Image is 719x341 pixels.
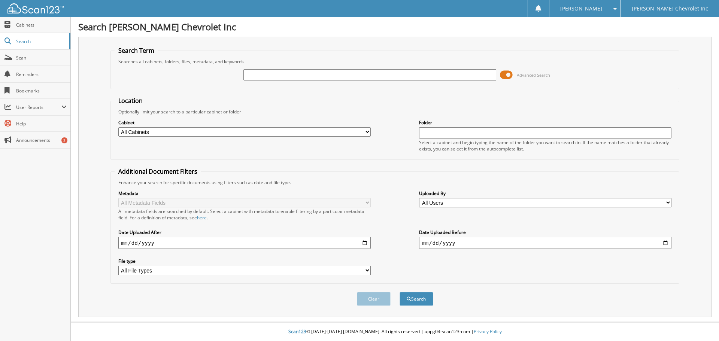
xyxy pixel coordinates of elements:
label: File type [118,258,371,264]
label: Date Uploaded After [118,229,371,235]
div: Select a cabinet and begin typing the name of the folder you want to search in. If the name match... [419,139,671,152]
input: start [118,237,371,249]
div: 3 [61,137,67,143]
span: User Reports [16,104,61,110]
div: Enhance your search for specific documents using filters such as date and file type. [115,179,676,186]
a: Privacy Policy [474,328,502,335]
span: Bookmarks [16,88,67,94]
legend: Location [115,97,146,105]
img: scan123-logo-white.svg [7,3,64,13]
span: Scan [16,55,67,61]
span: Reminders [16,71,67,77]
a: here [197,214,207,221]
span: [PERSON_NAME] Chevrolet Inc [632,6,708,11]
input: end [419,237,671,249]
h1: Search [PERSON_NAME] Chevrolet Inc [78,21,712,33]
div: © [DATE]-[DATE] [DOMAIN_NAME]. All rights reserved | appg04-scan123-com | [71,323,719,341]
span: Scan123 [288,328,306,335]
label: Folder [419,119,671,126]
button: Search [400,292,433,306]
span: [PERSON_NAME] [560,6,602,11]
label: Uploaded By [419,190,671,197]
div: Optionally limit your search to a particular cabinet or folder [115,109,676,115]
span: Search [16,38,66,45]
div: Searches all cabinets, folders, files, metadata, and keywords [115,58,676,65]
span: Advanced Search [517,72,550,78]
span: Announcements [16,137,67,143]
label: Cabinet [118,119,371,126]
div: All metadata fields are searched by default. Select a cabinet with metadata to enable filtering b... [118,208,371,221]
button: Clear [357,292,391,306]
label: Metadata [118,190,371,197]
span: Help [16,121,67,127]
span: Cabinets [16,22,67,28]
label: Date Uploaded Before [419,229,671,235]
legend: Additional Document Filters [115,167,201,176]
legend: Search Term [115,46,158,55]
